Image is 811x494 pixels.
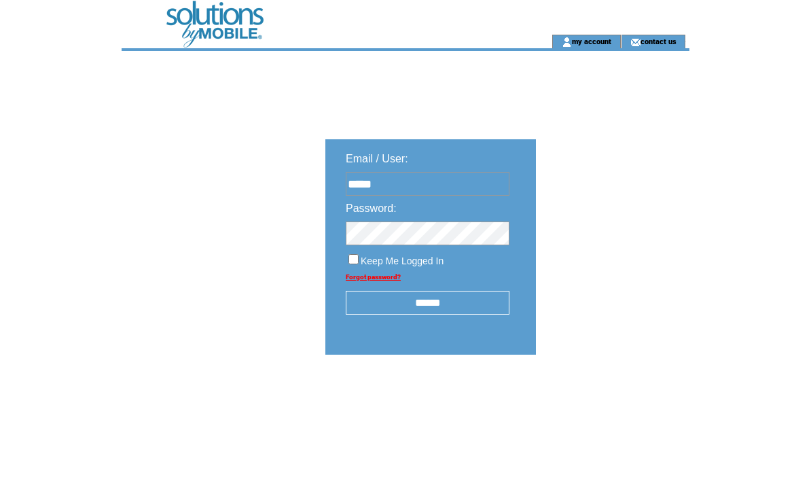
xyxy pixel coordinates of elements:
[572,37,611,46] a: my account
[346,153,408,164] span: Email / User:
[562,37,572,48] img: account_icon.gif;jsessionid=C15A8EDC0308C81CE67949266B742886
[630,37,641,48] img: contact_us_icon.gif;jsessionid=C15A8EDC0308C81CE67949266B742886
[346,202,397,214] span: Password:
[361,255,444,266] span: Keep Me Logged In
[641,37,677,46] a: contact us
[346,273,401,281] a: Forgot password?
[575,389,643,406] img: transparent.png;jsessionid=C15A8EDC0308C81CE67949266B742886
